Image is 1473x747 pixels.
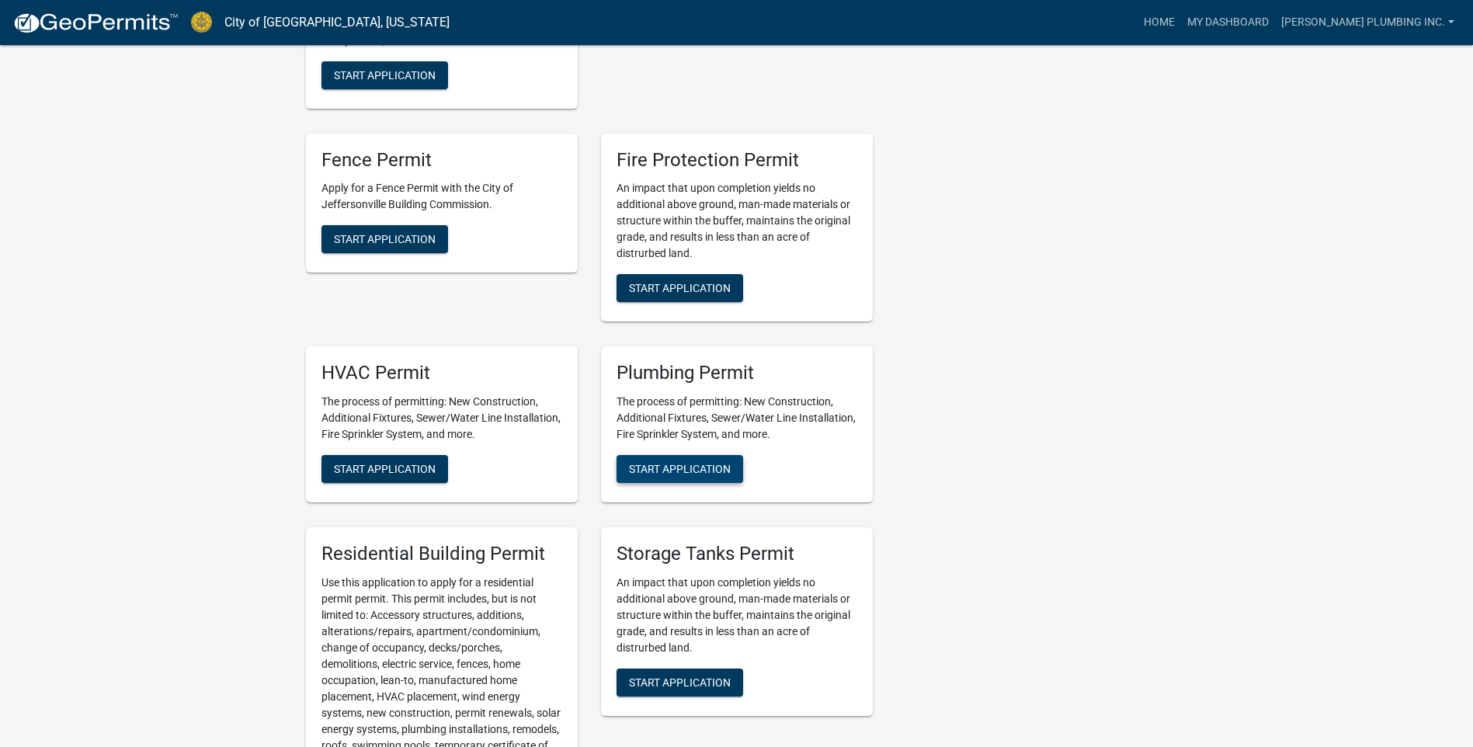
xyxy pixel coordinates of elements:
h5: Fire Protection Permit [617,149,857,172]
p: An impact that upon completion yields no additional above ground, man-made materials or structure... [617,575,857,656]
span: Start Application [334,233,436,245]
span: Start Application [334,463,436,475]
p: Apply for a Fence Permit with the City of Jeffersonville Building Commission. [321,180,562,213]
a: [PERSON_NAME] Plumbing inc. [1275,8,1461,37]
img: City of Jeffersonville, Indiana [191,12,212,33]
span: Start Application [629,676,731,689]
a: Home [1138,8,1181,37]
span: Start Application [629,463,731,475]
button: Start Application [617,669,743,697]
button: Start Application [321,225,448,253]
p: An impact that upon completion yields no additional above ground, man-made materials or structure... [617,180,857,262]
button: Start Application [321,61,448,89]
h5: HVAC Permit [321,362,562,384]
p: The process of permitting: New Construction, Additional Fixtures, Sewer/Water Line Installation, ... [321,394,562,443]
h5: Fence Permit [321,149,562,172]
p: The process of permitting: New Construction, Additional Fixtures, Sewer/Water Line Installation, ... [617,394,857,443]
span: Start Application [629,282,731,294]
h5: Storage Tanks Permit [617,543,857,565]
button: Start Application [617,455,743,483]
h5: Plumbing Permit [617,362,857,384]
a: City of [GEOGRAPHIC_DATA], [US_STATE] [224,9,450,36]
a: My Dashboard [1181,8,1275,37]
span: Start Application [334,68,436,81]
button: Start Application [617,274,743,302]
h5: Residential Building Permit [321,543,562,565]
button: Start Application [321,455,448,483]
